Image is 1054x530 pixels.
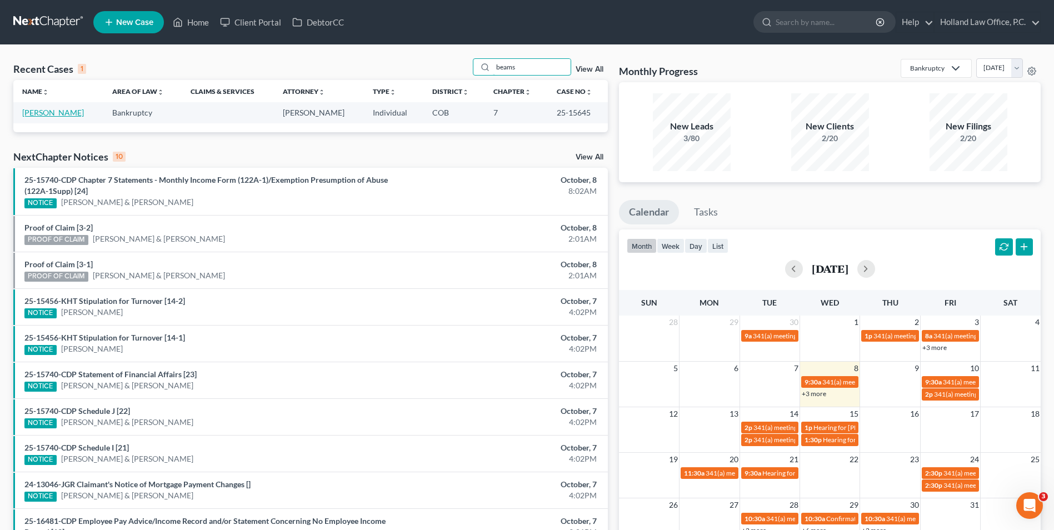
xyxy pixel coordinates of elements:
[1030,407,1041,421] span: 18
[24,296,185,306] a: 25-15456-KHT Stipulation for Turnover [14-2]
[413,442,597,453] div: October, 7
[413,233,597,244] div: 2:01AM
[576,153,603,161] a: View All
[848,453,860,466] span: 22
[24,333,185,342] a: 25-15456-KHT Stipulation for Turnover [14-1]
[423,102,485,123] td: COB
[1030,362,1041,375] span: 11
[668,498,679,512] span: 26
[364,102,423,123] td: Individual
[462,89,469,96] i: unfold_more
[728,498,740,512] span: 27
[896,12,933,32] a: Help
[945,298,956,307] span: Fri
[853,362,860,375] span: 8
[848,407,860,421] span: 15
[745,436,752,444] span: 2p
[913,362,920,375] span: 9
[930,133,1007,144] div: 2/20
[413,479,597,490] div: October, 7
[865,332,872,340] span: 1p
[913,316,920,329] span: 2
[873,332,1040,340] span: 341(a) meeting for [PERSON_NAME] & [PERSON_NAME]
[707,238,728,253] button: list
[657,238,685,253] button: week
[745,514,765,523] span: 10:30a
[753,436,861,444] span: 341(a) meeting for [PERSON_NAME]
[805,436,822,444] span: 1:30p
[61,453,193,464] a: [PERSON_NAME] & [PERSON_NAME]
[413,174,597,186] div: October, 8
[935,12,1040,32] a: Holland Law Office, P.C.
[641,298,657,307] span: Sun
[24,259,93,269] a: Proof of Claim [3-1]
[493,59,571,75] input: Search by name...
[287,12,349,32] a: DebtorCC
[745,469,761,477] span: 9:30a
[61,490,193,501] a: [PERSON_NAME] & [PERSON_NAME]
[706,469,813,477] span: 341(a) meeting for [PERSON_NAME]
[909,407,920,421] span: 16
[24,272,88,282] div: PROOF OF CLAIM
[1034,316,1041,329] span: 4
[788,407,800,421] span: 14
[413,186,597,197] div: 8:02AM
[728,407,740,421] span: 13
[969,453,980,466] span: 24
[413,307,597,318] div: 4:02PM
[733,362,740,375] span: 6
[791,120,869,133] div: New Clients
[24,198,57,208] div: NOTICE
[776,12,877,32] input: Search by name...
[788,498,800,512] span: 28
[619,200,679,224] a: Calendar
[753,423,920,432] span: 341(a) meeting for [PERSON_NAME] & [PERSON_NAME]
[909,498,920,512] span: 30
[24,492,57,502] div: NOTICE
[802,389,826,398] a: +3 more
[413,453,597,464] div: 4:02PM
[413,406,597,417] div: October, 7
[413,490,597,501] div: 4:02PM
[853,316,860,329] span: 1
[413,343,597,354] div: 4:02PM
[61,343,123,354] a: [PERSON_NAME]
[668,407,679,421] span: 12
[13,62,86,76] div: Recent Cases
[413,332,597,343] div: October, 7
[24,382,57,392] div: NOTICE
[61,307,123,318] a: [PERSON_NAME]
[103,102,182,123] td: Bankruptcy
[930,120,1007,133] div: New Filings
[822,378,930,386] span: 341(a) meeting for [PERSON_NAME]
[116,18,153,27] span: New Case
[969,362,980,375] span: 10
[557,87,592,96] a: Case Nounfold_more
[13,150,126,163] div: NextChapter Notices
[762,298,777,307] span: Tue
[882,298,898,307] span: Thu
[61,380,193,391] a: [PERSON_NAME] & [PERSON_NAME]
[24,223,93,232] a: Proof of Claim [3-2]
[925,332,932,340] span: 8a
[805,423,812,432] span: 1p
[788,316,800,329] span: 30
[24,455,57,465] div: NOTICE
[813,423,959,432] span: Hearing for [PERSON_NAME] & [PERSON_NAME]
[791,133,869,144] div: 2/20
[668,316,679,329] span: 28
[700,298,719,307] span: Mon
[805,378,821,386] span: 9:30a
[157,89,164,96] i: unfold_more
[182,80,274,102] th: Claims & Services
[413,417,597,428] div: 4:02PM
[865,514,885,523] span: 10:30a
[22,108,84,117] a: [PERSON_NAME]
[24,235,88,245] div: PROOF OF CLAIM
[493,87,531,96] a: Chapterunfold_more
[413,259,597,270] div: October, 8
[910,63,945,73] div: Bankruptcy
[413,270,597,281] div: 2:01AM
[925,469,942,477] span: 2:30p
[1016,492,1043,519] iframe: Intercom live chat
